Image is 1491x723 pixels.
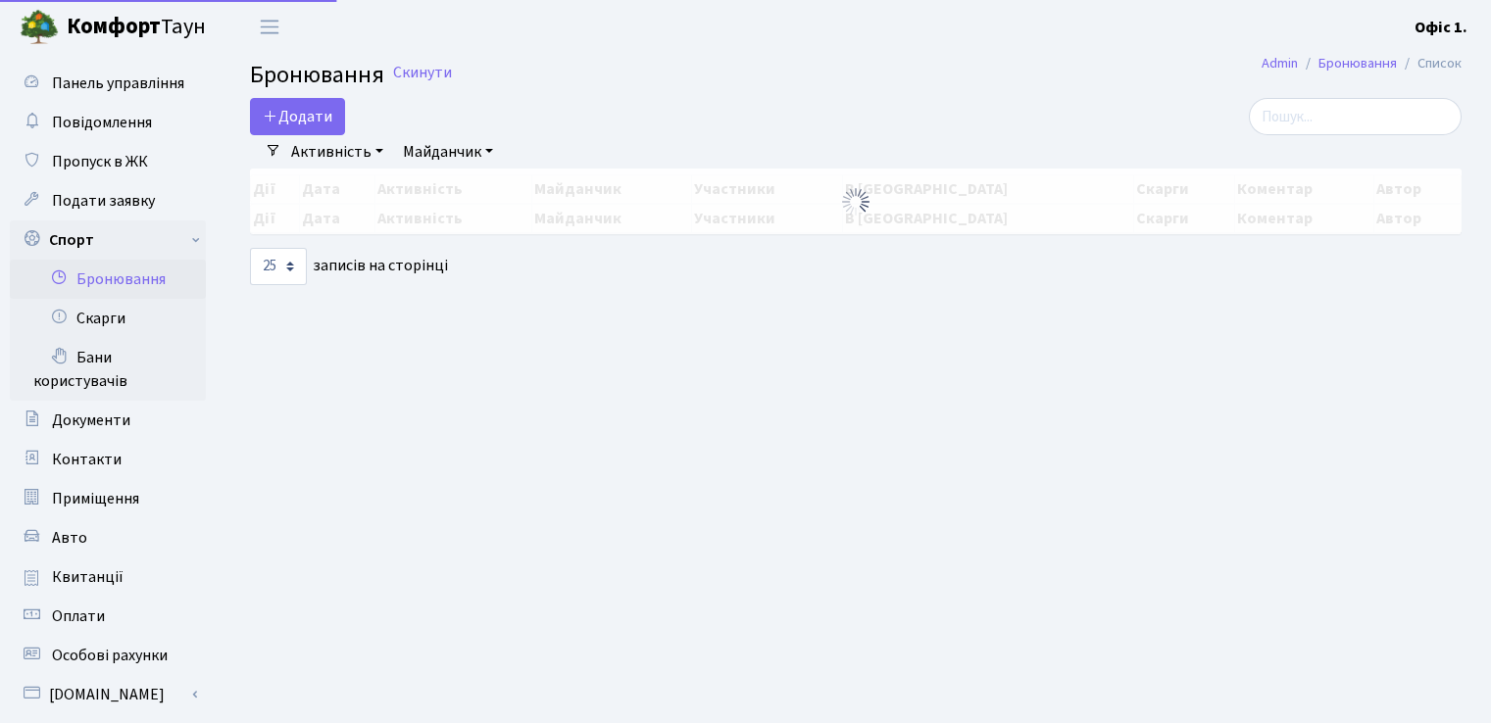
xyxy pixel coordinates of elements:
[10,518,206,557] a: Авто
[393,64,452,82] a: Скинути
[10,142,206,181] a: Пропуск в ЖК
[67,11,206,44] span: Таун
[20,8,59,47] img: logo.png
[10,636,206,675] a: Особові рахунки
[10,64,206,103] a: Панель управління
[840,186,871,217] img: Обробка...
[52,605,105,627] span: Оплати
[52,488,139,509] span: Приміщення
[10,299,206,338] a: Скарги
[1262,53,1298,73] a: Admin
[52,190,155,212] span: Подати заявку
[1318,53,1397,73] a: Бронювання
[52,645,168,666] span: Особові рахунки
[10,479,206,518] a: Приміщення
[67,11,161,42] b: Комфорт
[52,72,184,94] span: Панель управління
[245,11,294,43] button: Переключити навігацію
[250,98,345,135] button: Додати
[10,597,206,636] a: Оплати
[10,181,206,220] a: Подати заявку
[10,338,206,401] a: Бани користувачів
[1249,98,1462,135] input: Пошук...
[1415,17,1467,38] b: Офіс 1.
[52,410,130,431] span: Документи
[52,566,124,588] span: Квитанції
[10,103,206,142] a: Повідомлення
[10,260,206,299] a: Бронювання
[10,557,206,597] a: Квитанції
[10,675,206,714] a: [DOMAIN_NAME]
[395,135,501,169] a: Майданчик
[250,248,307,285] select: записів на сторінці
[52,151,148,172] span: Пропуск в ЖК
[52,112,152,133] span: Повідомлення
[10,220,206,260] a: Спорт
[1397,53,1462,74] li: Список
[283,135,391,169] a: Активність
[1232,43,1491,84] nav: breadcrumb
[52,527,87,549] span: Авто
[10,401,206,440] a: Документи
[52,449,122,470] span: Контакти
[250,58,384,92] span: Бронювання
[250,248,448,285] label: записів на сторінці
[1415,16,1467,39] a: Офіс 1.
[10,440,206,479] a: Контакти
